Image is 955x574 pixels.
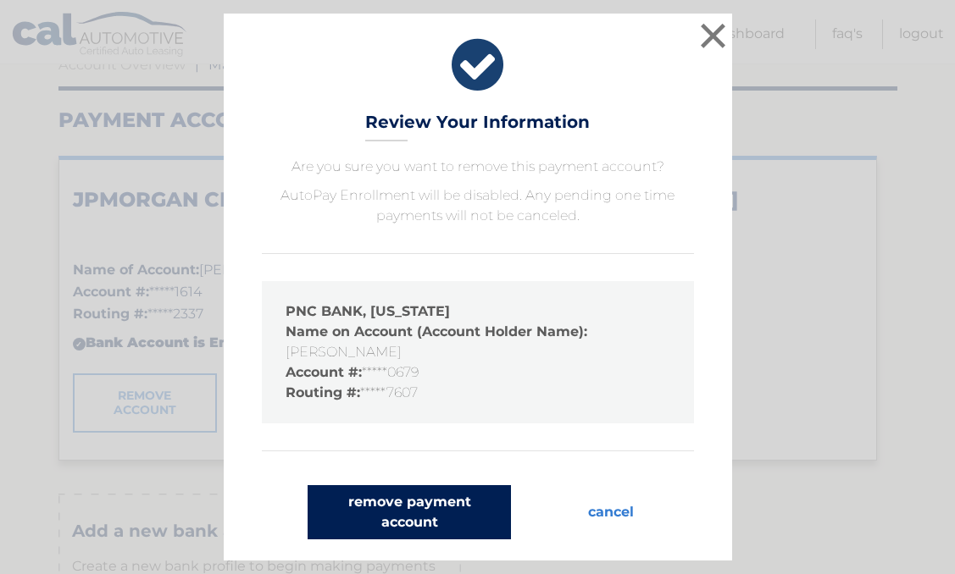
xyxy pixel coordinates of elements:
[575,485,647,539] button: cancel
[262,157,694,177] p: Are you sure you want to remove this payment account?
[308,485,511,539] button: remove payment account
[365,112,590,141] h3: Review Your Information
[262,185,694,226] p: AutoPay Enrollment will be disabled. Any pending one time payments will not be canceled.
[286,364,362,380] strong: Account #:
[286,303,450,319] strong: PNC BANK, [US_STATE]
[286,323,587,339] strong: Name on Account (Account Holder Name):
[286,322,670,362] li: [PERSON_NAME]
[697,19,730,52] button: ×
[286,384,360,400] strong: Routing #:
